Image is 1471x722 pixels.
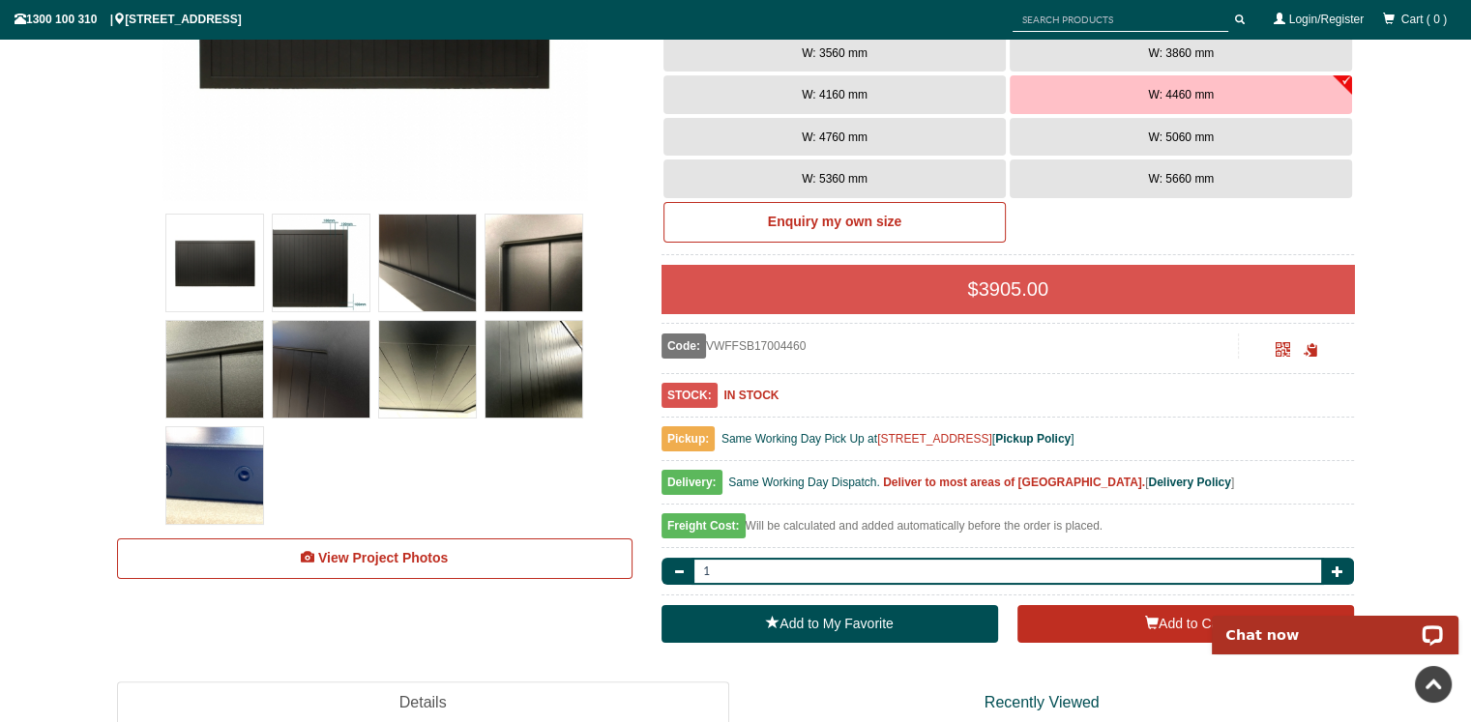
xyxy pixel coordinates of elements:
button: W: 3560 mm [663,34,1006,72]
a: Add to My Favorite [662,605,998,644]
b: Enquiry my own size [768,214,901,229]
span: Same Working Day Pick Up at [ ] [721,432,1074,446]
a: Click to enlarge and scan to share. [1276,345,1290,359]
a: Delivery Policy [1148,476,1230,489]
span: W: 3560 mm [802,46,868,60]
button: W: 5660 mm [1010,159,1352,198]
button: W: 4160 mm [663,75,1006,114]
span: Delivery: [662,470,722,495]
button: W: 4760 mm [663,118,1006,157]
span: W: 3860 mm [1148,46,1214,60]
span: W: 5360 mm [802,172,868,186]
button: W: 3860 mm [1010,34,1352,72]
span: W: 4160 mm [802,88,868,101]
span: 1300 100 310 | [STREET_ADDRESS] [15,13,242,26]
div: [ ] [662,471,1355,505]
img: VWFFSB - Flat Top (Full Privacy) - Single Aluminium Driveway Gate - Single Sliding Gate - Matte B... [379,215,476,311]
img: VWFFSB - Flat Top (Full Privacy) - Single Aluminium Driveway Gate - Single Sliding Gate - Matte B... [166,321,263,418]
a: Pickup Policy [995,432,1071,446]
div: $ [662,265,1355,313]
a: View Project Photos [117,538,633,579]
img: VWFFSB - Flat Top (Full Privacy) - Single Aluminium Driveway Gate - Single Sliding Gate - Matte B... [485,215,582,311]
button: W: 5060 mm [1010,118,1352,157]
span: STOCK: [662,383,718,408]
span: Freight Cost: [662,513,746,538]
span: View Project Photos [318,550,448,565]
button: W: 5360 mm [663,159,1006,198]
span: W: 5060 mm [1148,130,1214,144]
span: W: 4760 mm [802,130,868,144]
b: IN STOCK [723,389,779,402]
img: VWFFSB - Flat Top (Full Privacy) - Single Aluminium Driveway Gate - Single Sliding Gate - Matte B... [166,215,263,311]
a: Enquiry my own size [663,202,1006,243]
button: Add to Cart [1017,605,1354,644]
div: Will be calculated and added automatically before the order is placed. [662,514,1355,548]
b: Deliver to most areas of [GEOGRAPHIC_DATA]. [883,476,1145,489]
img: VWFFSB - Flat Top (Full Privacy) - Single Aluminium Driveway Gate - Single Sliding Gate - Matte B... [485,321,582,418]
input: SEARCH PRODUCTS [1013,8,1228,32]
button: W: 4460 mm [1010,75,1352,114]
span: 3905.00 [979,278,1048,300]
img: VWFFSB - Flat Top (Full Privacy) - Single Aluminium Driveway Gate - Single Sliding Gate - Matte B... [273,215,369,311]
a: [STREET_ADDRESS] [877,432,992,446]
span: Same Working Day Dispatch. [728,476,880,489]
img: VWFFSB - Flat Top (Full Privacy) - Single Aluminium Driveway Gate - Single Sliding Gate - Matte B... [379,321,476,418]
iframe: LiveChat chat widget [1199,593,1471,654]
span: Pickup: [662,426,715,451]
div: VWFFSB17004460 [662,333,1239,359]
span: W: 4460 mm [1148,88,1214,101]
span: Click to copy the URL [1303,343,1317,358]
img: VWFFSB - Flat Top (Full Privacy) - Single Aluminium Driveway Gate - Single Sliding Gate - Matte B... [273,321,369,418]
span: Code: [662,333,706,359]
a: Login/Register [1289,13,1364,26]
img: VWFFSB - Flat Top (Full Privacy) - Single Aluminium Driveway Gate - Single Sliding Gate - Matte B... [166,427,263,524]
span: Cart ( 0 ) [1401,13,1447,26]
span: W: 5660 mm [1148,172,1214,186]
